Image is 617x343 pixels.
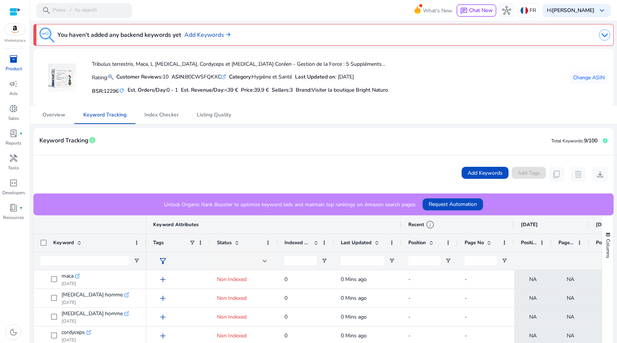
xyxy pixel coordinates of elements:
span: hub [502,6,511,15]
button: Open Filter Menu [321,258,327,264]
span: Tags [153,239,164,246]
button: download [593,167,608,182]
span: chat [460,7,468,15]
span: handyman [9,154,18,163]
span: [MEDICAL_DATA] homme [62,308,123,319]
input: Last Updated Filter Input [341,256,384,265]
span: campaign [9,79,18,88]
span: Non Indexed [217,276,247,283]
span: Page No [465,239,484,246]
span: Visiter la boutique Bright Naturo [312,86,388,94]
h4: Tribulus terrestris, Maca, L [MEDICAL_DATA], Cordyceps et [MEDICAL_DATA] Coréen - Gestion de la F... [92,61,388,68]
h5: Est. Revenue/Day: [181,87,238,94]
button: chatChat Now [457,5,496,17]
span: What's New [423,4,452,17]
img: amazon.svg [5,24,25,35]
span: 0 Mins ago [341,332,367,339]
button: Add Keywords [462,167,509,179]
span: add [158,313,167,322]
span: NA [529,290,537,306]
p: Ads [9,90,18,97]
p: Resources [3,214,24,221]
span: Brand [296,86,310,94]
span: Add Keywords [468,169,503,177]
input: Position Filter Input [408,256,441,265]
span: Indexed Products [284,239,311,246]
span: Total Keywords: [551,138,584,144]
span: [MEDICAL_DATA] homme [62,290,123,300]
div: Recent [408,220,435,229]
span: lab_profile [9,129,18,138]
span: Position [596,239,612,246]
p: Reports [6,140,21,147]
div: 10 [116,73,169,81]
p: Tools [8,165,19,171]
span: - [465,313,467,320]
span: [DATE] [521,221,538,228]
span: filter_alt [158,257,167,266]
span: NA [567,290,574,306]
span: Listing Quality [197,112,231,118]
img: arrow-right.svg [224,32,230,37]
b: Customer Reviews: [116,73,163,80]
div: : [DATE] [295,73,354,81]
span: maca [62,271,74,281]
p: Sales [8,115,19,122]
b: Category: [229,73,252,80]
span: 0 [284,313,287,320]
input: Page No Filter Input [465,256,497,265]
span: 12296 [104,88,119,95]
p: Developers [2,189,25,196]
span: add [158,331,167,340]
b: ASIN: [172,73,185,80]
span: code_blocks [9,178,18,187]
span: Page No [558,239,574,246]
h5: Est. Orders/Day: [128,87,178,94]
h5: BSR: [92,86,125,95]
span: - [465,295,467,302]
span: 0 [284,276,287,283]
span: NA [567,309,574,325]
span: NA [529,309,537,325]
h5: Sellers: [272,87,293,94]
p: Rating: [92,73,113,82]
span: Position [408,239,426,246]
span: - [408,332,411,339]
button: hub [499,3,514,18]
img: dropdown-arrow.svg [599,29,610,41]
span: Keyword [53,239,74,246]
span: / [67,6,74,15]
span: - [408,313,411,320]
span: Status [217,239,232,246]
span: Keyword Tracking [83,112,126,118]
span: Change ASIN [573,74,605,82]
span: 0 Mins ago [341,295,367,302]
span: Request Automation [429,200,477,208]
p: FR [530,4,536,17]
span: donut_small [9,104,18,113]
span: 0 - 1 [167,86,178,94]
p: [DATE] [62,318,129,324]
span: Position [521,239,537,246]
span: Non Indexed [217,332,247,339]
div: B0CWSFQKXC [172,73,226,81]
span: Index Checker [144,112,179,118]
span: 3 [290,86,293,94]
input: Indexed Products Filter Input [284,256,317,265]
p: [DATE] [62,337,91,343]
p: Unlock Organic Rank Booster to optimize keyword bids and maintain top rankings on Amazon search p... [164,201,417,209]
span: keyboard_arrow_down [597,6,606,15]
button: Open Filter Menu [134,258,140,264]
span: - [408,276,411,283]
span: Keyword Tracking [39,134,89,147]
span: Non Indexed [217,313,247,320]
p: Hi [547,8,594,13]
div: Hygiène et Santé [229,73,292,81]
span: Chat Now [469,7,493,14]
span: Last Updated [341,239,372,246]
span: 0 [284,332,287,339]
b: [PERSON_NAME] [552,7,594,14]
span: Keyword Attributes [153,221,199,228]
img: fr.svg [521,7,528,14]
span: fiber_manual_record [20,206,23,209]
